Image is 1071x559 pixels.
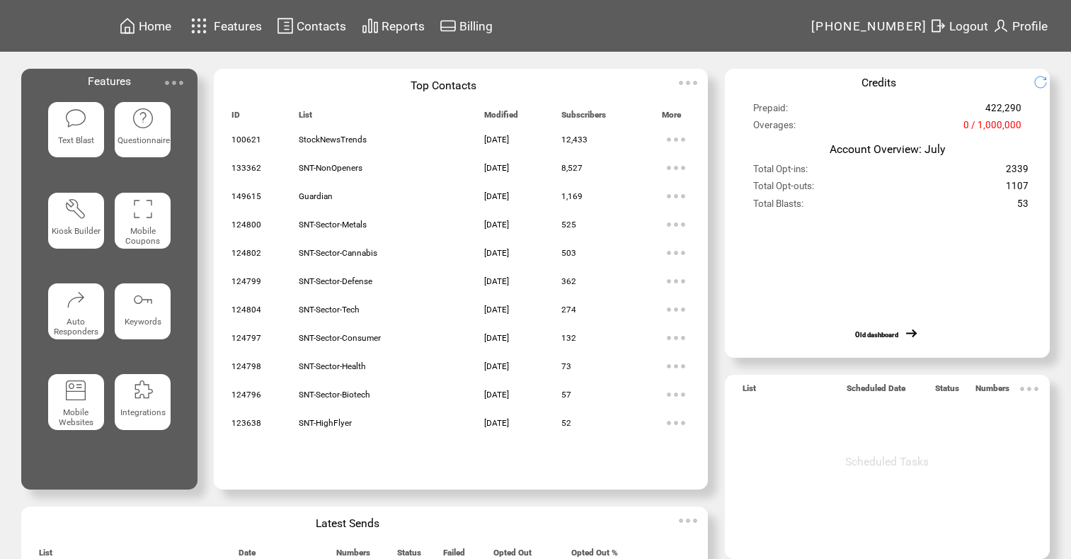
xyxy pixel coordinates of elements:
[440,17,457,35] img: creidtcard.svg
[753,103,788,120] span: Prepaid:
[120,407,166,417] span: Integrations
[139,19,171,33] span: Home
[743,383,756,400] span: List
[662,154,690,182] img: ellypsis.svg
[299,191,333,201] span: Guardian
[975,383,1009,400] span: Numbers
[115,102,171,181] a: Questionnaire
[662,324,690,352] img: ellypsis.svg
[48,374,104,453] a: Mobile Websites
[115,374,171,453] a: Integrations
[662,210,690,239] img: ellypsis.svg
[561,361,571,371] span: 73
[484,163,509,173] span: [DATE]
[132,107,154,130] img: questionnaire.svg
[985,103,1021,120] span: 422,290
[662,380,690,409] img: ellypsis.svg
[830,142,945,156] span: Account Overview: July
[855,331,898,339] a: Old dashboard
[299,135,367,145] span: StockNewsTrends
[132,379,154,402] img: integrations.svg
[115,283,171,363] a: Keywords
[561,135,588,145] span: 12,433
[125,317,161,327] span: Keywords
[662,110,681,126] span: More
[753,120,796,137] span: Overages:
[963,120,1021,137] span: 0 / 1,000,000
[59,407,93,427] span: Mobile Websites
[299,390,370,400] span: SNT-Sector-Biotech
[64,107,87,130] img: text-blast.svg
[662,352,690,380] img: ellypsis.svg
[299,418,352,428] span: SNT-HighFlyer
[187,14,212,38] img: features.svg
[1017,198,1029,215] span: 53
[753,164,808,181] span: Total Opt-ins:
[484,390,509,400] span: [DATE]
[231,276,261,286] span: 124799
[185,12,265,40] a: Features
[484,361,509,371] span: [DATE]
[484,305,509,315] span: [DATE]
[561,390,571,400] span: 57
[1006,181,1029,198] span: 1107
[231,191,261,201] span: 149615
[48,102,104,181] a: Text Blast
[662,182,690,210] img: ellypsis.svg
[231,390,261,400] span: 124796
[1015,375,1043,403] img: ellypsis.svg
[662,239,690,267] img: ellypsis.svg
[360,15,427,37] a: Reports
[935,383,959,400] span: Status
[753,198,803,215] span: Total Blasts:
[88,74,131,88] span: Features
[132,198,154,220] img: coupons.svg
[52,226,101,236] span: Kiosk Builder
[561,305,576,315] span: 274
[484,333,509,343] span: [DATE]
[561,248,576,258] span: 503
[1006,164,1029,181] span: 2339
[484,276,509,286] span: [DATE]
[561,418,571,428] span: 52
[299,305,360,315] span: SNT-Sector-Tech
[299,163,362,173] span: SNT-NonOpeners
[561,333,576,343] span: 132
[231,135,261,145] span: 100621
[811,19,927,33] span: [PHONE_NUMBER]
[1012,19,1048,33] span: Profile
[662,295,690,324] img: ellypsis.svg
[845,455,929,468] span: Scheduled Tasks
[484,220,509,230] span: [DATE]
[561,110,606,126] span: Subscribers
[382,19,425,33] span: Reports
[847,383,905,400] span: Scheduled Date
[484,110,518,126] span: Modified
[297,19,346,33] span: Contacts
[561,163,583,173] span: 8,527
[561,276,576,286] span: 362
[299,248,377,258] span: SNT-Sector-Cannabis
[561,220,576,230] span: 525
[231,110,240,126] span: ID
[662,125,690,154] img: ellypsis.svg
[231,163,261,173] span: 133362
[484,191,509,201] span: [DATE]
[990,15,1050,37] a: Profile
[277,17,294,35] img: contacts.svg
[459,19,493,33] span: Billing
[299,361,366,371] span: SNT-Sector-Health
[753,181,814,198] span: Total Opt-outs:
[561,191,583,201] span: 1,169
[992,17,1009,35] img: profile.svg
[115,193,171,272] a: Mobile Coupons
[64,198,87,220] img: tool%201.svg
[674,69,702,97] img: ellypsis.svg
[929,17,946,35] img: exit.svg
[214,19,262,33] span: Features
[437,15,495,37] a: Billing
[674,507,702,535] img: ellypsis.svg
[861,76,896,89] span: Credits
[58,135,94,145] span: Text Blast
[1033,75,1058,89] img: refresh.png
